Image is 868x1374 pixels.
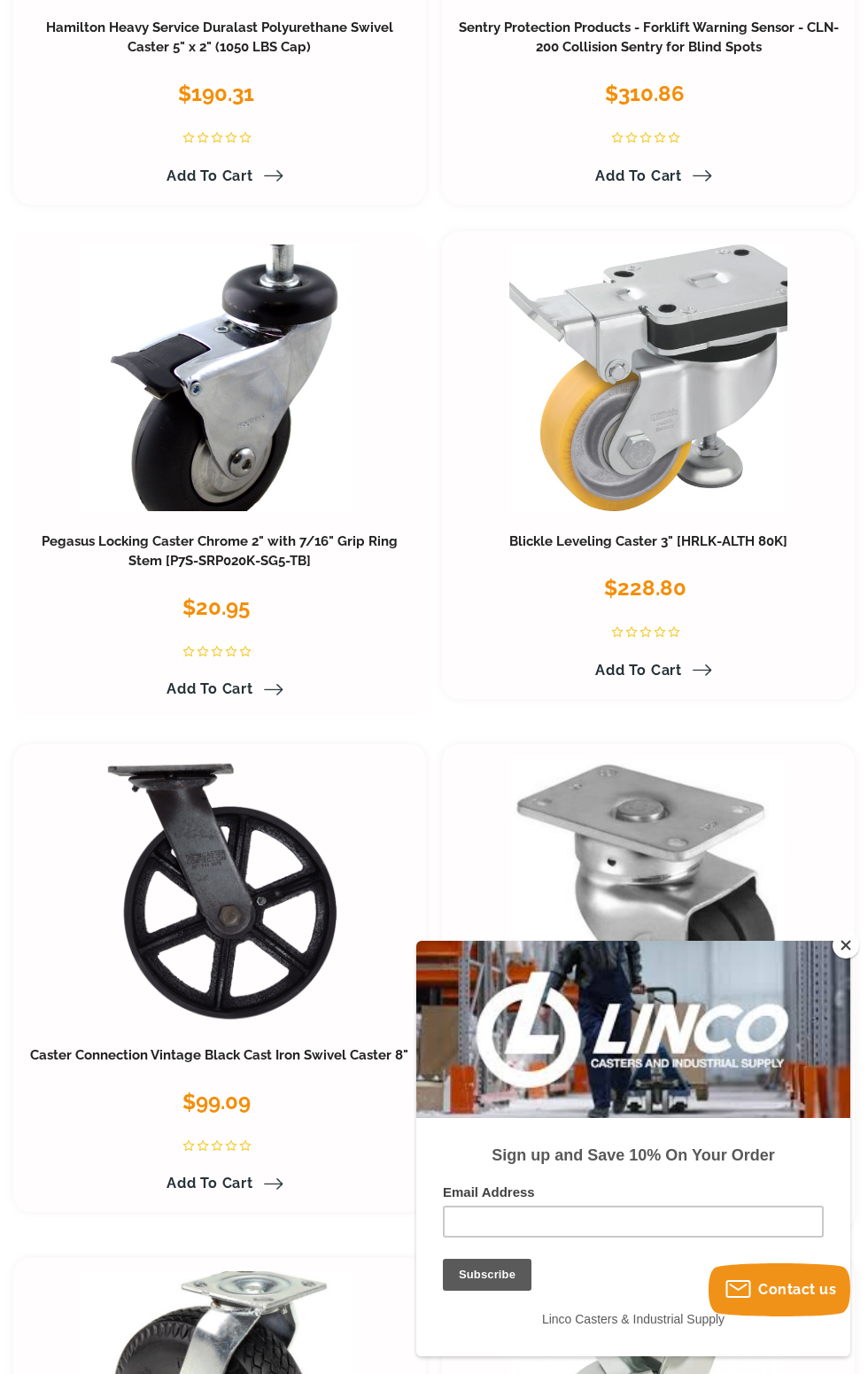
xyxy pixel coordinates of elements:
a: Add to Cart [156,1168,283,1199]
a: Add to Cart [156,161,283,191]
span: Linco Casters & Industrial Supply [126,371,308,385]
span: $20.95 [182,594,250,620]
span: $310.86 [605,81,685,106]
a: Caster Connection Vintage Black Cast Iron Swivel Caster 8" [30,1047,408,1063]
span: $228.80 [604,575,686,601]
label: Email Address [27,244,407,265]
span: Add to Cart [595,662,682,679]
a: Add to Cart [156,674,283,704]
button: Contact us [709,1263,850,1316]
strong: Sign up and Save 10% On Your Order [75,206,358,223]
a: Hamilton Heavy Service Duralast Polyurethane Swivel Caster 5" x 2" (1050 LBS Cap) [46,19,393,55]
span: $190.31 [178,81,254,106]
span: $99.09 [182,1089,251,1114]
span: Add to Cart [167,680,253,697]
a: Pegasus Locking Caster Chrome 2" with 7/16" Grip Ring Stem [P7S-SRP020K-SG5-TB] [42,533,398,569]
a: Add to Cart [585,161,712,191]
span: Add to Cart [167,1175,253,1192]
span: Add to Cart [595,167,682,184]
a: Blickle Leveling Caster 3" [HRLK-ALTH 80K] [509,533,787,549]
span: Contact us [758,1281,836,1298]
a: Add to Cart [585,656,712,686]
a: Sentry Protection Products - Forklift Warning Sensor - CLN-200 Collision Sentry for Blind Spots [459,19,839,55]
span: Add to Cart [167,167,253,184]
button: Close [833,932,859,959]
input: Subscribe [27,318,115,350]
